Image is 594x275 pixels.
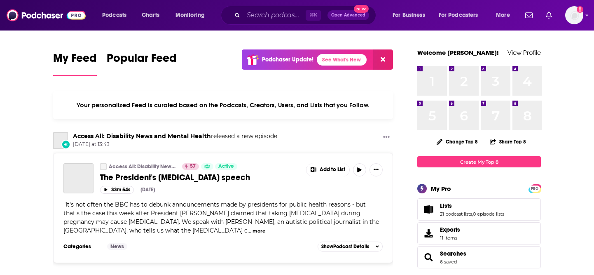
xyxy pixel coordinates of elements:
[507,49,541,56] a: View Profile
[439,9,478,21] span: For Podcasters
[433,9,490,22] button: open menu
[253,228,265,235] button: more
[142,9,159,21] span: Charts
[472,211,473,217] span: ,
[522,8,536,22] a: Show notifications dropdown
[61,140,70,149] div: New Episode
[420,251,437,263] a: Searches
[417,222,541,244] a: Exports
[100,172,250,183] span: The President's [MEDICAL_DATA] speech
[530,185,540,191] a: PRO
[380,132,393,143] button: Show More Button
[565,6,583,24] img: User Profile
[565,6,583,24] button: Show profile menu
[170,9,215,22] button: open menu
[109,163,177,170] a: Access All: Disability News and Mental Health
[354,5,369,13] span: New
[63,201,379,234] span: "
[393,9,425,21] span: For Business
[140,187,155,193] div: [DATE]
[318,242,383,251] button: ShowPodcast Details
[306,10,321,21] span: ⌘ K
[215,163,237,170] a: Active
[440,235,460,241] span: 11 items
[417,49,499,56] a: Welcome [PERSON_NAME]!
[7,7,86,23] img: Podchaser - Follow, Share and Rate Podcasts
[262,56,313,63] p: Podchaser Update!
[489,134,526,150] button: Share Top 8
[229,6,384,25] div: Search podcasts, credits, & more...
[182,163,199,170] a: 57
[565,6,583,24] span: Logged in as megcassidy
[100,172,300,183] a: The President's [MEDICAL_DATA] speech
[107,51,177,76] a: Popular Feed
[369,163,383,176] button: Show More Button
[420,228,437,239] span: Exports
[100,163,107,170] a: Access All: Disability News and Mental Health
[63,201,379,234] span: It's not often the BBC has to debunk announcements made by presidents for public health reasons -...
[496,9,510,21] span: More
[63,243,101,250] h3: Categories
[440,250,466,257] a: Searches
[473,211,504,217] a: 0 episode lists
[543,8,555,22] a: Show notifications dropdown
[440,259,457,265] a: 6 saved
[73,141,277,148] span: [DATE] at 13:43
[190,162,196,171] span: 57
[440,226,460,233] span: Exports
[440,202,452,209] span: Lists
[243,9,306,22] input: Search podcasts, credits, & more...
[440,202,504,209] a: Lists
[317,54,367,66] a: See What's New
[431,185,451,193] div: My Pro
[417,246,541,268] span: Searches
[107,51,177,70] span: Popular Feed
[175,9,205,21] span: Monitoring
[417,198,541,221] span: Lists
[577,6,583,13] svg: Add a profile image
[331,13,365,17] span: Open Advanced
[63,163,94,193] a: The President's Paracetamol speech
[321,244,369,249] span: Show Podcast Details
[218,162,234,171] span: Active
[417,156,541,167] a: Create My Top 8
[306,163,349,176] button: Show More Button
[248,227,251,234] span: ...
[96,9,137,22] button: open menu
[136,9,164,22] a: Charts
[440,211,472,217] a: 21 podcast lists
[432,136,483,147] button: Change Top 8
[73,132,211,140] a: Access All: Disability News and Mental Health
[490,9,520,22] button: open menu
[107,243,127,250] a: News
[100,186,134,194] button: 33m 54s
[53,91,393,119] div: Your personalized Feed is curated based on the Podcasts, Creators, Users, and Lists that you Follow.
[73,132,277,140] h3: released a new episode
[320,167,345,173] span: Add to List
[53,51,97,76] a: My Feed
[387,9,435,22] button: open menu
[327,10,369,20] button: Open AdvancedNew
[102,9,126,21] span: Podcasts
[53,51,97,70] span: My Feed
[420,204,437,215] a: Lists
[53,132,68,149] a: Access All: Disability News and Mental Health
